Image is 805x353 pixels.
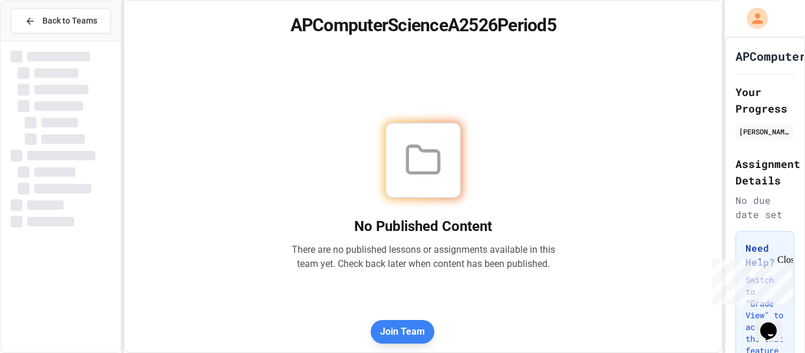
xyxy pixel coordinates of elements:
div: Chat with us now!Close [5,5,81,75]
h1: APComputerScienceA2526Period5 [138,15,708,36]
button: Back to Teams [11,8,111,34]
p: There are no published lessons or assignments available in this team yet. Check back later when c... [291,243,555,271]
div: No due date set [735,193,794,222]
h3: Need Help? [745,241,784,269]
iframe: chat widget [755,306,793,341]
h2: Your Progress [735,84,794,117]
iframe: chat widget [707,255,793,305]
span: Back to Teams [42,15,97,27]
div: [PERSON_NAME] [739,126,791,137]
div: My Account [734,5,771,32]
button: Join Team [371,320,434,344]
h2: Assignment Details [735,156,794,189]
h2: No Published Content [291,217,555,236]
